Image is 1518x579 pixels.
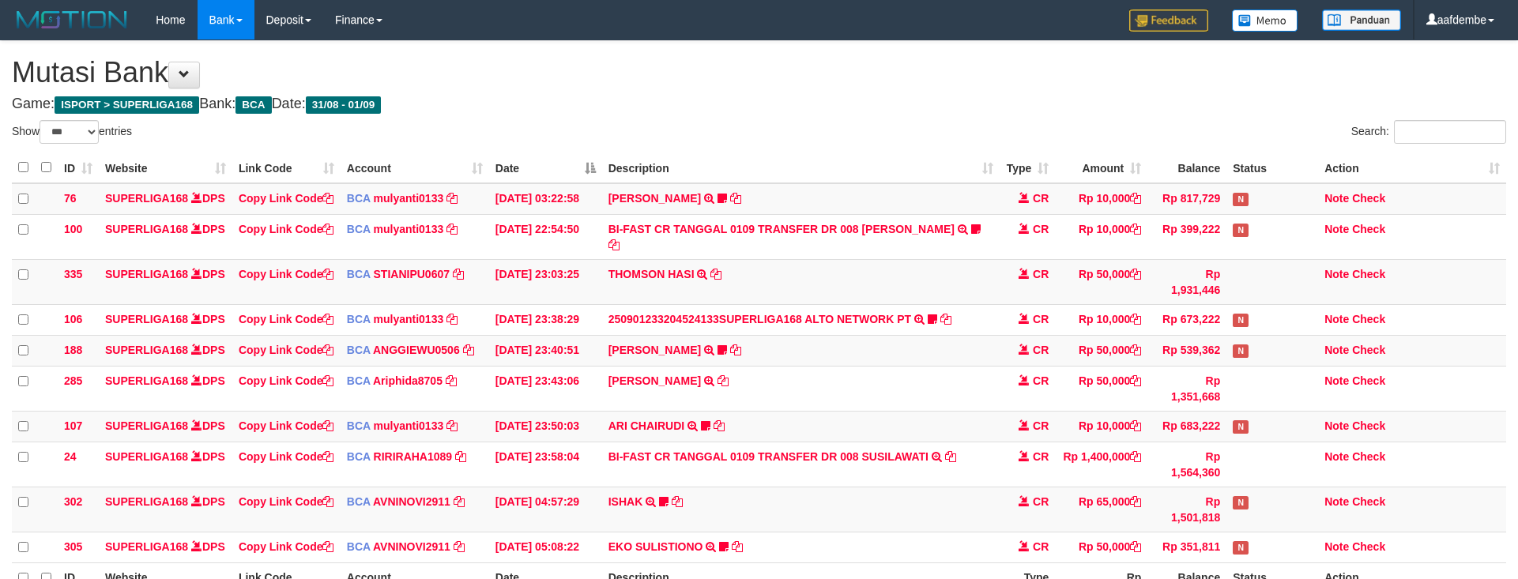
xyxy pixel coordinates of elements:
[374,450,453,463] a: RIRIRAHA1089
[1033,313,1049,325] span: CR
[105,374,188,387] a: SUPERLIGA168
[1352,374,1385,387] a: Check
[306,96,382,114] span: 31/08 - 01/09
[99,487,232,532] td: DPS
[608,192,701,205] a: [PERSON_NAME]
[1055,304,1147,335] td: Rp 10,000
[374,268,450,280] a: STIANIPU0607
[1130,374,1141,387] a: Copy Rp 50,000 to clipboard
[454,495,465,508] a: Copy AVNINOVI2911 to clipboard
[239,344,334,356] a: Copy Link Code
[1055,335,1147,366] td: Rp 50,000
[239,419,334,432] a: Copy Link Code
[1033,495,1049,508] span: CR
[1130,344,1141,356] a: Copy Rp 50,000 to clipboard
[64,450,77,463] span: 24
[347,223,371,235] span: BCA
[105,540,188,553] a: SUPERLIGA168
[1130,540,1141,553] a: Copy Rp 50,000 to clipboard
[347,450,371,463] span: BCA
[940,313,951,325] a: Copy 250901233204524133SUPERLIGA168 ALTO NETWORK PT to clipboard
[1033,223,1049,235] span: CR
[341,152,489,183] th: Account: activate to sort column ascending
[1130,223,1141,235] a: Copy Rp 10,000 to clipboard
[1352,419,1385,432] a: Check
[1233,496,1249,509] span: Has Note
[1033,344,1049,356] span: CR
[64,540,82,553] span: 305
[1147,532,1226,562] td: Rp 351,811
[446,374,457,387] a: Copy Ariphida8705 to clipboard
[1033,540,1049,553] span: CR
[1352,223,1385,235] a: Check
[1226,152,1318,183] th: Status
[489,411,602,442] td: [DATE] 23:50:03
[1233,541,1249,555] span: Has Note
[1324,540,1349,553] a: Note
[105,192,188,205] a: SUPERLIGA168
[64,223,82,235] span: 100
[1324,223,1349,235] a: Note
[1147,487,1226,532] td: Rp 1,501,818
[347,192,371,205] span: BCA
[239,540,334,553] a: Copy Link Code
[1324,268,1349,280] a: Note
[373,495,450,508] a: AVNINOVI2911
[64,419,82,432] span: 107
[1324,374,1349,387] a: Note
[232,152,341,183] th: Link Code: activate to sort column ascending
[608,495,643,508] a: ISHAK
[1055,214,1147,259] td: Rp 10,000
[1130,313,1141,325] a: Copy Rp 10,000 to clipboard
[347,268,371,280] span: BCA
[1147,152,1226,183] th: Balance
[1352,344,1385,356] a: Check
[1147,183,1226,215] td: Rp 817,729
[608,419,684,432] a: ARI CHAIRUDI
[99,214,232,259] td: DPS
[347,495,371,508] span: BCA
[1055,183,1147,215] td: Rp 10,000
[1055,442,1147,487] td: Rp 1,400,000
[710,268,721,280] a: Copy THOMSON HASI to clipboard
[1147,335,1226,366] td: Rp 539,362
[105,344,188,356] a: SUPERLIGA168
[239,495,334,508] a: Copy Link Code
[105,313,188,325] a: SUPERLIGA168
[99,411,232,442] td: DPS
[64,495,82,508] span: 302
[347,540,371,553] span: BCA
[99,304,232,335] td: DPS
[1033,374,1049,387] span: CR
[235,96,271,114] span: BCA
[105,495,188,508] a: SUPERLIGA168
[1130,495,1141,508] a: Copy Rp 65,000 to clipboard
[347,374,371,387] span: BCA
[1033,268,1049,280] span: CR
[489,487,602,532] td: [DATE] 04:57:29
[239,313,334,325] a: Copy Link Code
[55,96,199,114] span: ISPORT > SUPERLIGA168
[1147,442,1226,487] td: Rp 1,564,360
[1324,495,1349,508] a: Note
[608,313,911,325] a: 250901233204524133SUPERLIGA168 ALTO NETWORK PT
[672,495,683,508] a: Copy ISHAK to clipboard
[105,419,188,432] a: SUPERLIGA168
[64,268,82,280] span: 335
[1033,450,1049,463] span: CR
[1055,259,1147,304] td: Rp 50,000
[1324,419,1349,432] a: Note
[1130,192,1141,205] a: Copy Rp 10,000 to clipboard
[1130,268,1141,280] a: Copy Rp 50,000 to clipboard
[12,120,132,144] label: Show entries
[1147,214,1226,259] td: Rp 399,222
[1130,450,1141,463] a: Copy Rp 1,400,000 to clipboard
[374,313,444,325] a: mulyanti0133
[99,259,232,304] td: DPS
[374,419,444,432] a: mulyanti0133
[489,152,602,183] th: Date: activate to sort column descending
[64,344,82,356] span: 188
[239,450,334,463] a: Copy Link Code
[373,344,460,356] a: ANGGIEWU0506
[1352,192,1385,205] a: Check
